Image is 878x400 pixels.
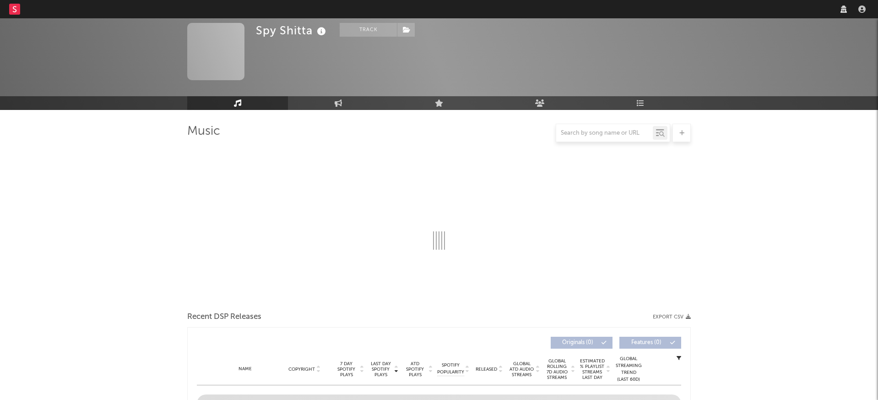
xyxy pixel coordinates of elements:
[187,312,261,323] span: Recent DSP Releases
[476,367,497,372] span: Released
[288,367,315,372] span: Copyright
[509,361,534,378] span: Global ATD Audio Streams
[437,362,464,376] span: Spotify Popularity
[215,366,275,373] div: Name
[551,337,612,349] button: Originals(0)
[653,314,691,320] button: Export CSV
[619,337,681,349] button: Features(0)
[256,23,328,38] div: Spy Shitta
[340,23,397,37] button: Track
[615,356,642,383] div: Global Streaming Trend (Last 60D)
[334,361,358,378] span: 7 Day Spotify Plays
[580,358,605,380] span: Estimated % Playlist Streams Last Day
[557,340,599,345] span: Originals ( 0 )
[369,361,393,378] span: Last Day Spotify Plays
[556,130,653,137] input: Search by song name or URL
[403,361,427,378] span: ATD Spotify Plays
[544,358,569,380] span: Global Rolling 7D Audio Streams
[625,340,667,345] span: Features ( 0 )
